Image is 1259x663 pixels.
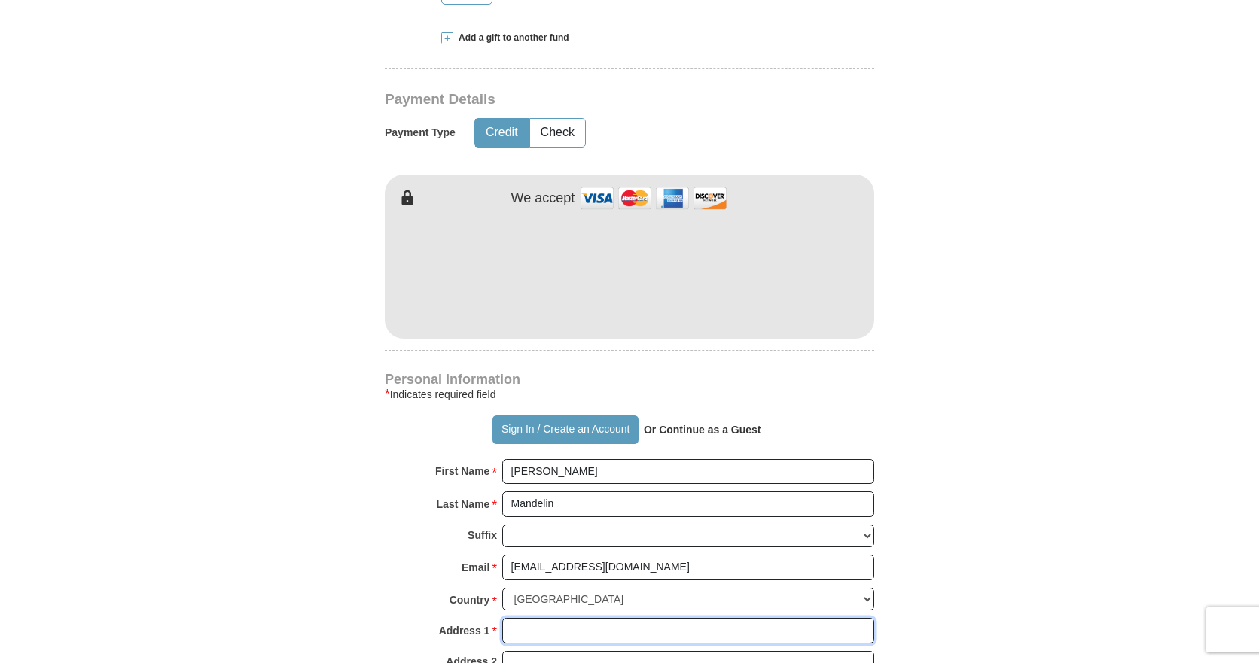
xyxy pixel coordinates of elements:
[511,190,575,207] h4: We accept
[644,424,761,436] strong: Or Continue as a Guest
[450,589,490,610] strong: Country
[578,182,729,214] img: credit cards accepted
[492,415,638,444] button: Sign In / Create an Account
[453,32,569,44] span: Add a gift to another fund
[439,620,490,641] strong: Address 1
[468,525,497,546] strong: Suffix
[462,557,489,578] strong: Email
[475,119,529,147] button: Credit
[385,373,874,385] h4: Personal Information
[530,119,585,147] button: Check
[435,461,489,482] strong: First Name
[385,385,874,403] div: Indicates required field
[437,494,490,515] strong: Last Name
[385,91,769,108] h3: Payment Details
[385,126,456,139] h5: Payment Type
